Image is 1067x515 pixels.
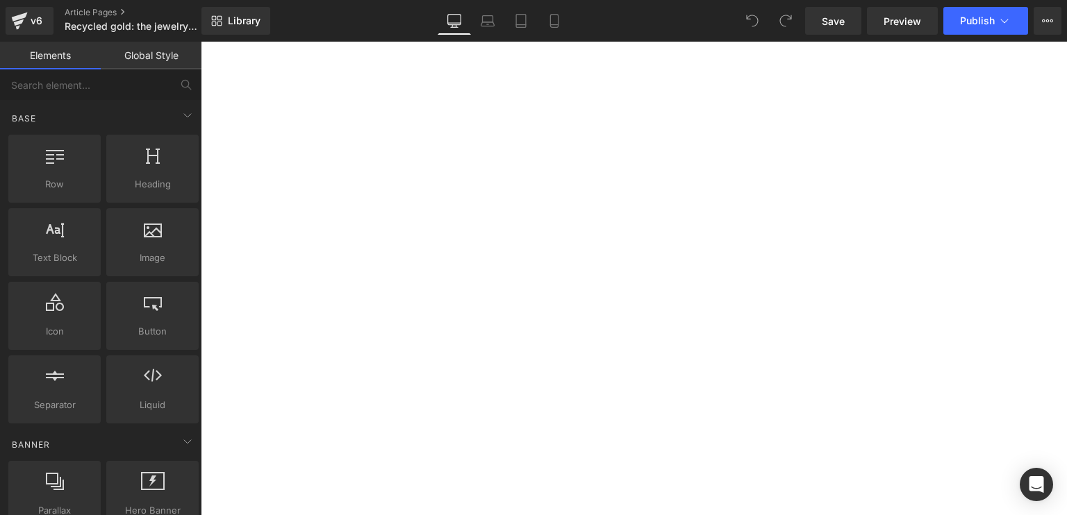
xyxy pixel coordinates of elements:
[28,12,45,30] div: v6
[822,14,845,28] span: Save
[110,251,195,265] span: Image
[471,7,504,35] a: Laptop
[738,7,766,35] button: Undo
[884,14,921,28] span: Preview
[13,398,97,412] span: Separator
[1034,7,1061,35] button: More
[201,7,270,35] a: New Library
[772,7,800,35] button: Redo
[10,112,38,125] span: Base
[101,42,201,69] a: Global Style
[110,324,195,339] span: Button
[65,21,198,32] span: Recycled gold: the jewelry industry’s favorite greenwashing trick
[1020,468,1053,501] div: Open Intercom Messenger
[6,7,53,35] a: v6
[110,177,195,192] span: Heading
[13,177,97,192] span: Row
[438,7,471,35] a: Desktop
[943,7,1028,35] button: Publish
[867,7,938,35] a: Preview
[228,15,260,27] span: Library
[13,251,97,265] span: Text Block
[538,7,571,35] a: Mobile
[10,438,51,451] span: Banner
[13,324,97,339] span: Icon
[110,398,195,412] span: Liquid
[65,7,224,18] a: Article Pages
[504,7,538,35] a: Tablet
[960,15,995,26] span: Publish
